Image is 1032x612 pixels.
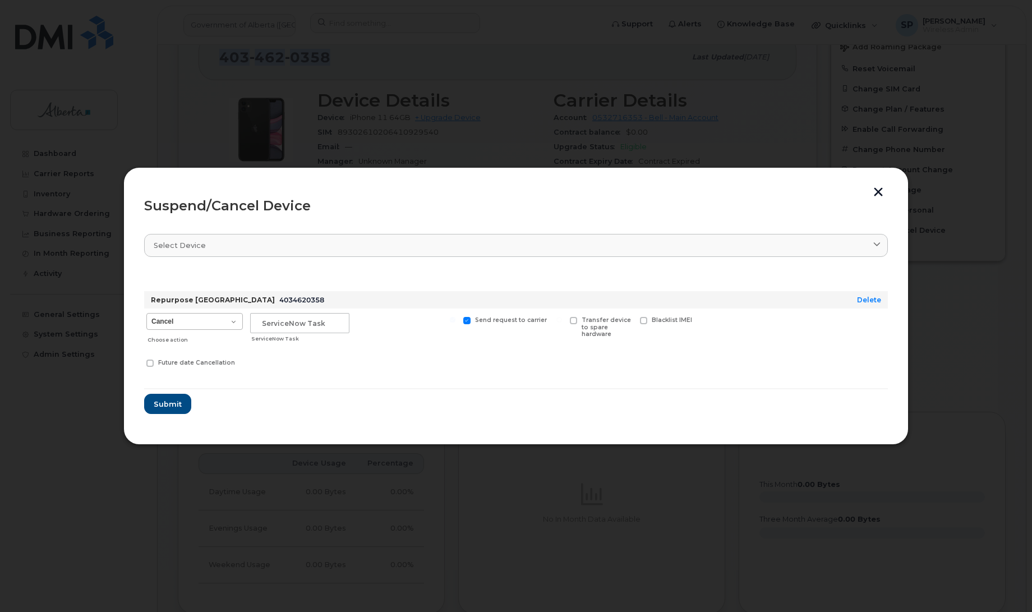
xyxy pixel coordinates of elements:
span: Submit [154,399,182,409]
a: Select device [144,234,888,257]
input: Transfer device to spare hardware [556,317,562,323]
input: Blacklist IMEI [626,317,632,323]
span: Select device [154,240,206,251]
span: Future date Cancellation [158,359,235,366]
input: ServiceNow Task [250,313,349,333]
input: Send request to carrier [450,317,455,323]
a: Delete [857,296,881,304]
span: Blacklist IMEI [652,316,692,324]
div: Choose action [148,331,243,344]
strong: Repurpose [GEOGRAPHIC_DATA] [151,296,275,304]
span: Send request to carrier [475,316,547,324]
span: 4034620358 [279,296,324,304]
span: Transfer device to spare hardware [582,316,631,338]
div: Suspend/Cancel Device [144,199,888,213]
button: Submit [144,394,191,414]
div: ServiceNow Task [251,334,349,343]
